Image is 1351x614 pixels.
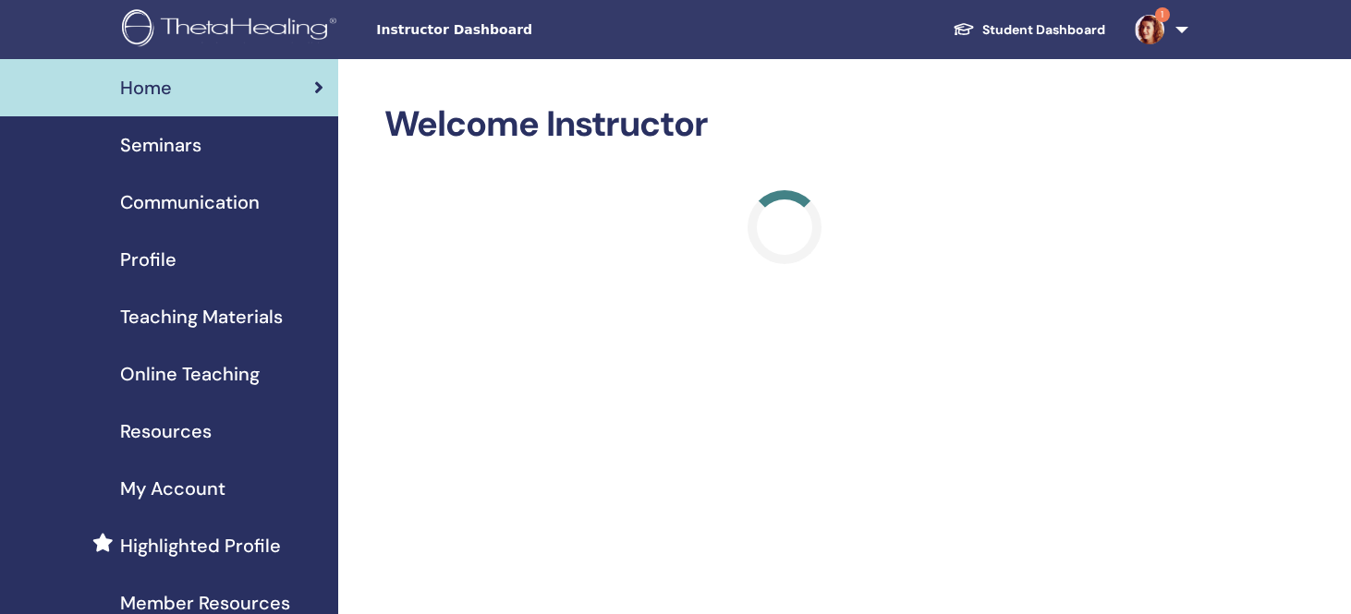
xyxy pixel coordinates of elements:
span: Seminars [120,131,201,159]
span: Resources [120,417,212,445]
span: Communication [120,188,260,216]
span: Online Teaching [120,360,260,388]
img: graduation-cap-white.svg [953,21,975,37]
span: Home [120,74,172,102]
span: My Account [120,475,225,502]
h2: Welcome Instructor [384,103,1186,146]
span: Highlighted Profile [120,532,281,560]
span: Teaching Materials [120,303,283,331]
span: Instructor Dashboard [376,20,653,40]
img: logo.png [122,9,343,51]
img: default.jpg [1135,15,1164,44]
span: 1 [1155,7,1170,22]
a: Student Dashboard [938,13,1120,47]
span: Profile [120,246,176,273]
